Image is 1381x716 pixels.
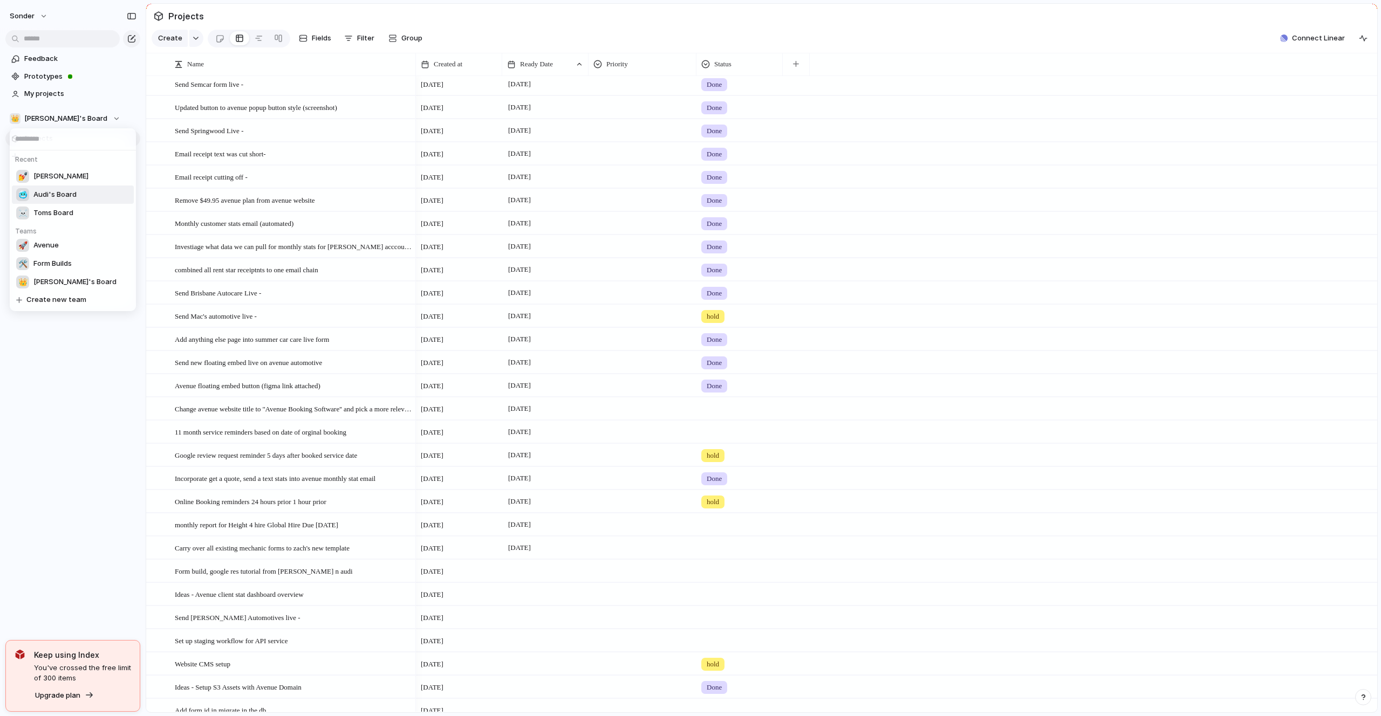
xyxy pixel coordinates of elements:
div: ☠️ [16,206,29,219]
span: Avenue [33,240,59,251]
div: 🥶 [16,188,29,201]
span: Audi's Board [33,189,77,200]
div: 🚀 [16,239,29,252]
div: 💅 [16,170,29,183]
div: 👑 [16,276,29,288]
div: 🛠️ [16,257,29,270]
span: Form Builds [33,258,72,269]
h5: Teams [12,222,137,236]
span: Toms Board [33,208,73,218]
span: Create new team [26,294,86,305]
span: [PERSON_NAME] [33,171,88,182]
h5: Recent [12,150,137,164]
span: [PERSON_NAME]'s Board [33,277,117,287]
